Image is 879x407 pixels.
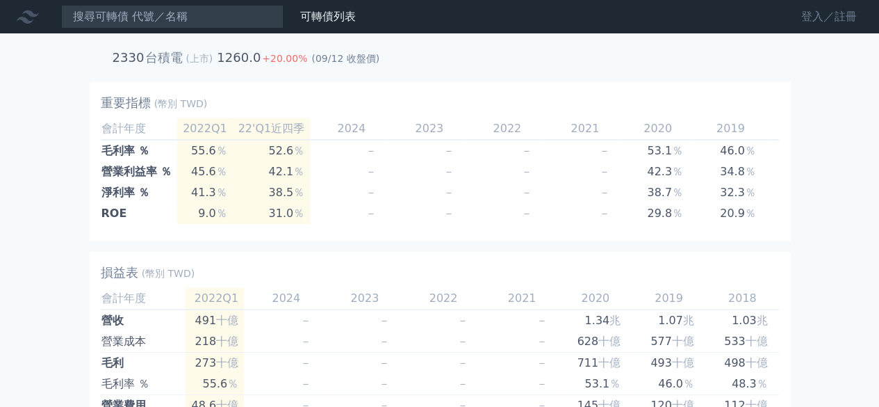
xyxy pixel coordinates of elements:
span: － [599,144,610,157]
span: － [599,165,610,178]
span: 十億 [746,335,768,348]
span: － [300,377,311,390]
span: － [443,186,454,199]
span: 十億 [598,356,621,369]
h2: 台積電 [145,50,183,65]
td: 營收 [101,310,186,331]
span: ％ [293,165,304,178]
td: 218 [186,331,244,353]
span: ％ [227,377,238,390]
td: 32.3 [694,182,767,203]
span: － [365,186,377,199]
span: ％ [609,377,621,390]
td: 淨利率 ％ [101,182,178,203]
span: 十億 [672,356,694,369]
span: 十億 [216,356,238,369]
span: (幣別 TWD) [142,266,195,280]
span: 十億 [216,335,238,348]
td: 毛利率 ％ [101,374,186,395]
td: 53.1 [621,140,694,161]
td: 55.6 [177,140,233,161]
td: 52.6 [233,140,311,161]
span: ％ [745,144,756,157]
input: 搜尋可轉債 代號／名稱 [61,5,284,29]
td: 營業成本 [101,331,186,353]
td: 2024 [244,288,322,310]
span: 兆 [683,314,694,327]
td: 37.2 [767,161,840,182]
span: － [457,335,468,348]
td: 53.1 [558,374,632,395]
span: ％ [672,186,683,199]
span: － [521,165,532,178]
td: 2018 [705,288,779,310]
span: ％ [672,207,683,220]
span: － [536,335,547,348]
td: 29.8 [621,203,694,224]
td: 毛利率 ％ [101,140,178,161]
td: 1.07 [632,310,705,331]
td: 20.9 [694,203,767,224]
td: 2021 [543,118,621,140]
span: － [599,207,610,220]
span: 十億 [598,335,621,348]
span: 2022Q1 [195,292,239,305]
span: ％ [293,144,304,157]
td: 2020 [621,118,694,140]
span: ％ [216,207,227,220]
span: － [457,314,468,327]
span: － [521,186,532,199]
span: － [521,207,532,220]
span: ％ [293,207,304,220]
span: － [443,207,454,220]
td: 2019 [694,118,767,140]
td: 2024 [310,118,388,140]
td: 會計年度 [101,118,178,140]
span: ％ [216,186,227,199]
td: 2023 [322,288,401,310]
td: 34.0 [767,182,840,203]
td: 2022 [466,118,543,140]
td: 38.5 [233,182,311,203]
td: 2022 [401,288,479,310]
td: 會計年度 [101,288,186,310]
td: ROE [101,203,178,224]
span: 2022Q1 [183,122,227,135]
span: ％ [745,165,756,178]
span: － [365,165,377,178]
h2: 2330 [113,48,145,67]
span: － [379,314,390,327]
td: 21.9 [767,203,840,224]
td: 48.3 [767,140,840,161]
span: 十億 [746,356,768,369]
td: 1.34 [558,310,632,331]
span: (09/12 收盤價) [311,53,379,64]
span: 十億 [216,314,238,327]
span: － [365,144,377,157]
td: 46.0 [694,140,767,161]
td: 2023 [388,118,466,140]
span: ％ [683,377,694,390]
td: 48.3 [705,374,779,395]
td: 55.6 [186,374,244,395]
td: 41.3 [177,182,233,203]
td: 577 [632,331,705,353]
td: 45.6 [177,161,233,182]
span: － [300,314,311,327]
span: － [300,335,311,348]
span: 十億 [672,335,694,348]
h2: 重要指標 [101,93,151,113]
span: － [443,144,454,157]
td: 1.03 [705,310,779,331]
a: 登入／註冊 [790,6,868,28]
td: 491 [186,310,244,331]
td: 2018 [767,118,840,140]
span: － [521,144,532,157]
span: 兆 [609,314,621,327]
td: 2019 [632,288,705,310]
span: (上市) [186,53,213,64]
td: 273 [186,353,244,374]
span: － [443,165,454,178]
span: (幣別 TWD) [154,97,208,111]
td: 46.0 [632,374,705,395]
